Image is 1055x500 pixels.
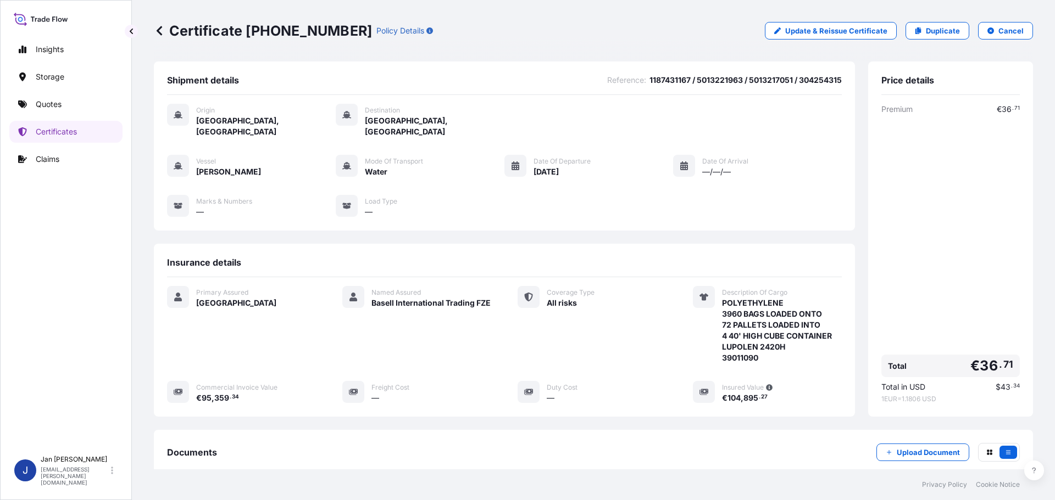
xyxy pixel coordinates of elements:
span: € [997,105,1002,113]
span: Mode of Transport [365,157,423,166]
span: [PERSON_NAME] [196,166,261,177]
span: € [196,394,202,402]
span: —/—/— [702,166,731,177]
p: Claims [36,154,59,165]
span: POLYETHYLENE 3960 BAGS LOADED ONTO 72 PALLETS LOADED INTO 4 40' HIGH CUBE CONTAINER LUPOLEN 2420H... [722,297,832,363]
p: Update & Reissue Certificate [785,25,887,36]
p: Insights [36,44,64,55]
span: 34 [1013,384,1020,388]
a: Quotes [9,93,123,115]
span: . [1012,106,1014,110]
p: Storage [36,71,64,82]
span: 359 [214,394,229,402]
span: [GEOGRAPHIC_DATA], [GEOGRAPHIC_DATA] [196,115,336,137]
span: Named Assured [371,288,421,297]
span: J [23,465,28,476]
span: Documents [167,447,217,458]
span: Description Of Cargo [722,288,787,297]
button: Upload Document [876,443,969,461]
span: Coverage Type [547,288,595,297]
span: All risks [547,297,577,308]
span: — [371,392,379,403]
span: 43 [1001,383,1010,391]
span: , [741,394,743,402]
span: € [970,359,980,373]
span: Commercial Invoice Value [196,383,277,392]
span: Premium [881,104,913,115]
span: . [1011,384,1013,388]
p: Jan [PERSON_NAME] [41,455,109,464]
span: Water [365,166,387,177]
span: [DATE] [534,166,559,177]
span: 71 [1014,106,1020,110]
span: 27 [761,395,768,399]
span: Vessel [196,157,216,166]
a: Insights [9,38,123,60]
span: Destination [365,106,400,115]
span: Basell International Trading FZE [371,297,491,308]
p: Upload Document [897,447,960,458]
p: Certificates [36,126,77,137]
a: Cookie Notice [976,480,1020,489]
span: — [365,206,373,217]
span: . [999,361,1002,368]
p: [EMAIL_ADDRESS][PERSON_NAME][DOMAIN_NAME] [41,466,109,486]
span: € [722,394,728,402]
span: [GEOGRAPHIC_DATA] [196,297,276,308]
span: 36 [980,359,997,373]
span: Reference : [607,75,646,86]
span: , [212,394,214,402]
span: Total [888,361,907,372]
span: 95 [202,394,212,402]
p: Cancel [998,25,1024,36]
span: Insurance details [167,257,241,268]
span: Total in USD [881,381,925,392]
span: 71 [1003,361,1013,368]
p: Certificate [PHONE_NUMBER] [154,22,372,40]
a: Storage [9,66,123,88]
span: $ [996,383,1001,391]
span: Origin [196,106,215,115]
p: Quotes [36,99,62,110]
span: Freight Cost [371,383,409,392]
span: 1187431167 / 5013221963 / 5013217051 / 304254315 [649,75,842,86]
span: Marks & Numbers [196,197,252,206]
span: . [230,395,231,399]
p: Policy Details [376,25,424,36]
button: Cancel [978,22,1033,40]
span: Date of Arrival [702,157,748,166]
span: Load Type [365,197,397,206]
span: 34 [232,395,239,399]
a: Certificates [9,121,123,143]
span: Primary Assured [196,288,248,297]
a: Claims [9,148,123,170]
span: 104 [728,394,741,402]
span: . [759,395,760,399]
a: Update & Reissue Certificate [765,22,897,40]
span: 895 [743,394,758,402]
span: — [547,392,554,403]
span: 36 [1002,105,1012,113]
span: Shipment details [167,75,239,86]
span: [GEOGRAPHIC_DATA], [GEOGRAPHIC_DATA] [365,115,504,137]
span: — [196,206,204,217]
span: Insured Value [722,383,764,392]
span: 1 EUR = 1.1806 USD [881,395,1020,403]
span: Date of Departure [534,157,591,166]
a: Duplicate [906,22,969,40]
span: Duty Cost [547,383,578,392]
a: Privacy Policy [922,480,967,489]
p: Duplicate [926,25,960,36]
span: Price details [881,75,934,86]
